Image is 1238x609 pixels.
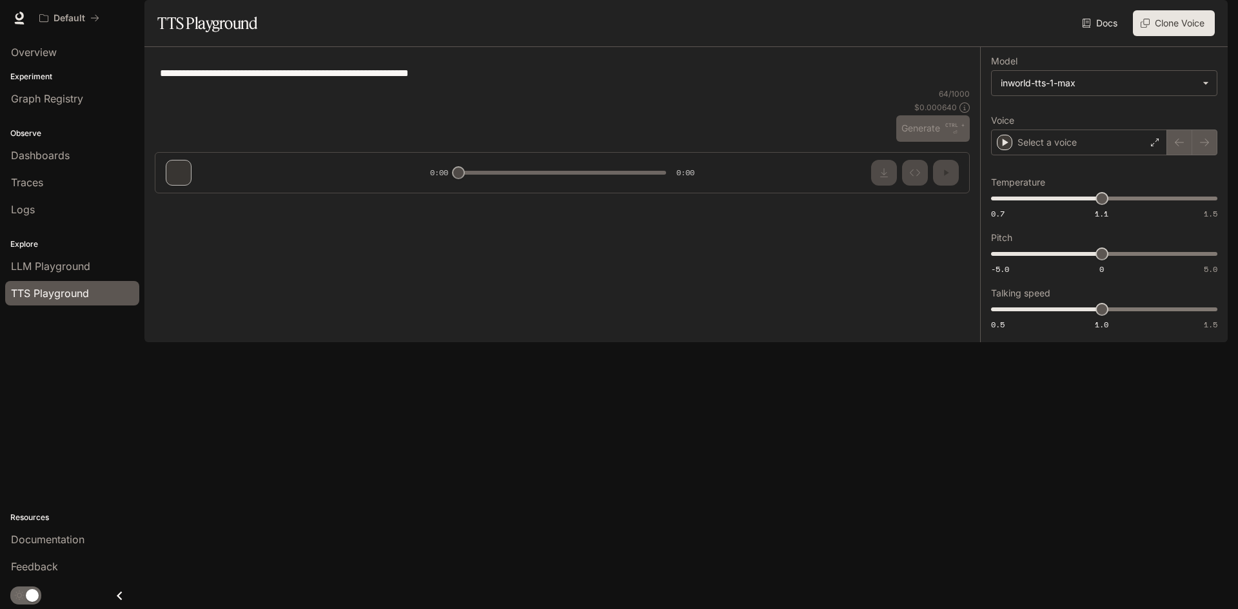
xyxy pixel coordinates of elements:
span: 1.5 [1204,208,1217,219]
p: $ 0.000640 [914,102,957,113]
span: 0 [1099,264,1104,275]
span: 1.0 [1095,319,1108,330]
p: Model [991,57,1017,66]
button: All workspaces [34,5,105,31]
p: Temperature [991,178,1045,187]
h1: TTS Playground [157,10,257,36]
span: -5.0 [991,264,1009,275]
a: Docs [1079,10,1123,36]
span: 1.5 [1204,319,1217,330]
div: inworld-tts-1-max [992,71,1217,95]
p: Voice [991,116,1014,125]
p: Select a voice [1017,136,1077,149]
span: 0.7 [991,208,1005,219]
span: 1.1 [1095,208,1108,219]
p: 64 / 1000 [939,88,970,99]
span: 0.5 [991,319,1005,330]
p: Default [54,13,85,24]
span: 5.0 [1204,264,1217,275]
p: Talking speed [991,289,1050,298]
div: inworld-tts-1-max [1001,77,1196,90]
p: Pitch [991,233,1012,242]
button: Clone Voice [1133,10,1215,36]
